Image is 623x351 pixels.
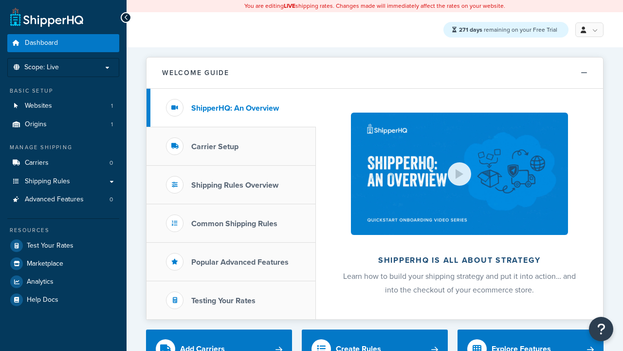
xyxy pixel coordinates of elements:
[110,159,113,167] span: 0
[25,120,47,129] span: Origins
[191,181,278,190] h3: Shipping Rules Overview
[7,154,119,172] a: Carriers0
[25,177,70,186] span: Shipping Rules
[7,191,119,209] li: Advanced Features
[27,242,73,250] span: Test Your Rates
[27,260,63,268] span: Marketplace
[351,113,568,235] img: ShipperHQ is all about strategy
[25,159,49,167] span: Carriers
[7,154,119,172] li: Carriers
[343,271,576,295] span: Learn how to build your shipping strategy and put it into action… and into the checkout of your e...
[110,195,113,204] span: 0
[162,69,229,77] h2: Welcome Guide
[589,317,613,341] button: Open Resource Center
[7,191,119,209] a: Advanced Features0
[191,142,238,151] h3: Carrier Setup
[7,116,119,134] li: Origins
[459,25,482,34] strong: 271 days
[7,273,119,291] a: Analytics
[7,34,119,52] a: Dashboard
[191,219,277,228] h3: Common Shipping Rules
[191,296,256,305] h3: Testing Your Rates
[191,258,289,267] h3: Popular Advanced Features
[7,97,119,115] li: Websites
[25,39,58,47] span: Dashboard
[24,63,59,72] span: Scope: Live
[27,296,58,304] span: Help Docs
[284,1,295,10] b: LIVE
[7,226,119,234] div: Resources
[342,256,577,265] h2: ShipperHQ is all about strategy
[111,102,113,110] span: 1
[7,291,119,309] a: Help Docs
[7,237,119,254] a: Test Your Rates
[7,173,119,191] a: Shipping Rules
[111,120,113,129] span: 1
[459,25,557,34] span: remaining on your Free Trial
[191,104,279,113] h3: ShipperHQ: An Overview
[147,58,603,89] button: Welcome Guide
[7,143,119,152] div: Manage Shipping
[27,278,54,286] span: Analytics
[7,97,119,115] a: Websites1
[7,255,119,273] a: Marketplace
[25,102,52,110] span: Websites
[25,195,84,204] span: Advanced Features
[7,87,119,95] div: Basic Setup
[7,116,119,134] a: Origins1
